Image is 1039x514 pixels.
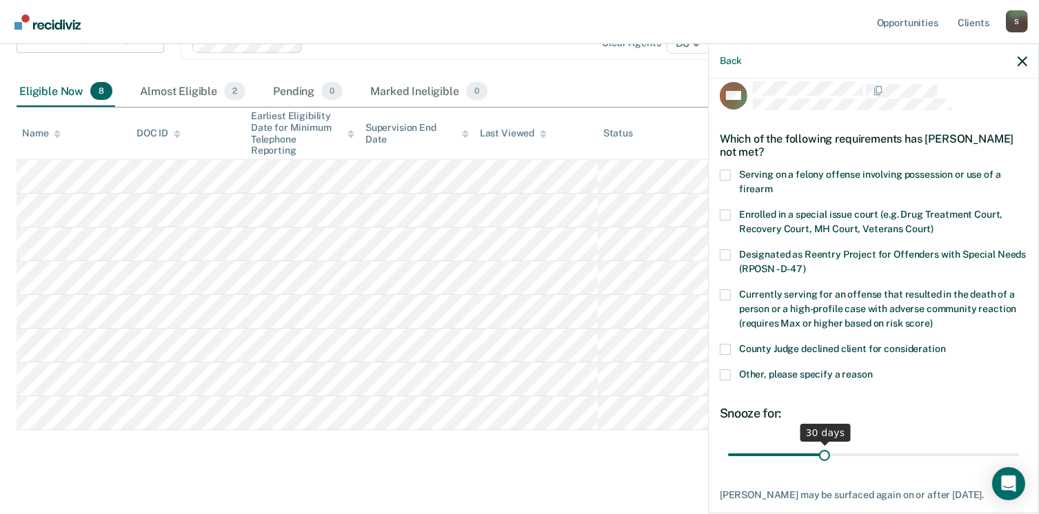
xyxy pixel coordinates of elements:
div: Name [22,127,61,139]
div: Open Intercom Messenger [992,467,1025,500]
div: [PERSON_NAME] may be surfaced again on or after [DATE]. [720,489,1027,501]
span: Designated as Reentry Project for Offenders with Special Needs (RPOSN - D-47) [739,249,1026,274]
div: Earliest Eligibility Date for Minimum Telephone Reporting [251,110,354,156]
div: Status [603,127,633,139]
span: County Judge declined client for consideration [739,343,946,354]
div: DOC ID [137,127,181,139]
div: Last Viewed [480,127,547,139]
span: Serving on a felony offense involving possession or use of a firearm [739,169,1001,194]
div: Supervision End Date [365,122,469,145]
span: Currently serving for an offense that resulted in the death of a person or a high-profile case wi... [739,289,1016,329]
button: Back [720,55,742,67]
span: Enrolled in a special issue court (e.g. Drug Treatment Court, Recovery Court, MH Court, Veterans ... [739,209,1002,234]
button: Profile dropdown button [1006,10,1028,32]
span: 2 [224,82,245,100]
div: Which of the following requirements has [PERSON_NAME] not met? [720,121,1027,169]
div: S [1006,10,1028,32]
span: 0 [466,82,487,100]
div: 30 days [800,424,851,442]
div: Snooze for: [720,406,1027,421]
div: Marked Ineligible [367,76,490,107]
div: Eligible Now [17,76,115,107]
span: 8 [90,82,112,100]
div: Pending [270,76,345,107]
div: Almost Eligible [137,76,248,107]
span: 0 [321,82,343,100]
img: Recidiviz [14,14,81,30]
span: Other, please specify a reason [739,369,873,380]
